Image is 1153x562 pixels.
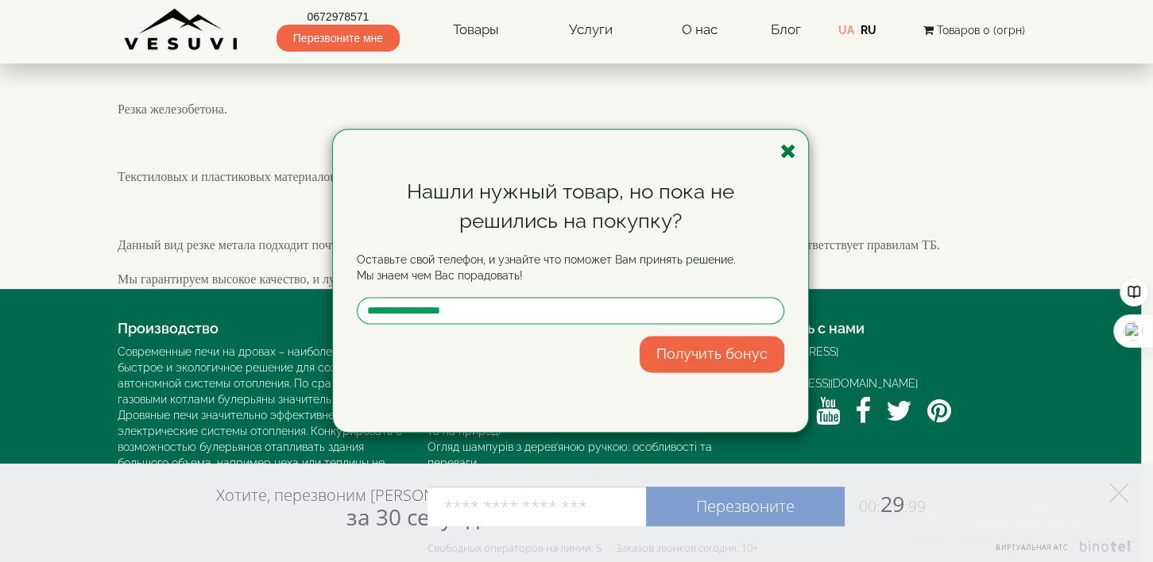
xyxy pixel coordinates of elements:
[845,489,926,518] span: 29
[216,485,489,529] div: Хотите, перезвоним [PERSON_NAME]
[646,487,845,526] a: Перезвоните
[859,496,880,517] span: 00:
[346,502,489,532] span: за 30 секунд?
[357,252,784,284] p: Оставьте свой телефон, и узнайте что поможет Вам принять решение. Мы знаем чем Вас порадовать!
[357,177,784,236] div: Нашли нужный товар, но пока не решились на покупку?
[996,542,1069,552] span: Виртуальная АТС
[640,337,784,373] button: Получить бонус
[904,496,926,517] span: :99
[986,541,1133,562] a: Виртуальная АТС
[428,541,758,554] div: Свободных операторов на линии: 5 Заказов звонков сегодня: 10+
